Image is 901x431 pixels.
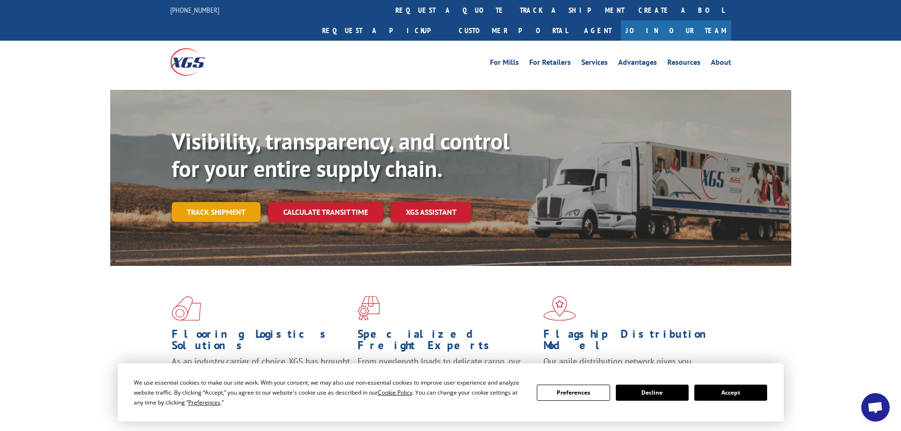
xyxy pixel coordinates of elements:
h1: Flooring Logistics Solutions [172,328,350,356]
a: About [711,59,731,69]
a: Request a pickup [315,20,452,41]
b: Visibility, transparency, and control for your entire supply chain. [172,126,509,183]
a: For Retailers [529,59,571,69]
a: Join Our Team [621,20,731,41]
a: Track shipment [172,202,261,222]
img: xgs-icon-focused-on-flooring-red [358,296,380,321]
a: Advantages [618,59,657,69]
img: xgs-icon-flagship-distribution-model-red [543,296,576,321]
a: Services [581,59,608,69]
a: Agent [575,20,621,41]
a: Calculate transit time [268,202,383,222]
div: Open chat [861,393,890,422]
a: Resources [667,59,700,69]
span: Our agile distribution network gives you nationwide inventory management on demand. [543,356,717,378]
h1: Flagship Distribution Model [543,328,722,356]
button: Preferences [537,385,610,401]
h1: Specialized Freight Experts [358,328,536,356]
a: Customer Portal [452,20,575,41]
span: As an industry carrier of choice, XGS has brought innovation and dedication to flooring logistics... [172,356,350,389]
button: Decline [616,385,689,401]
a: For Mills [490,59,519,69]
button: Accept [694,385,767,401]
a: XGS ASSISTANT [391,202,472,222]
a: [PHONE_NUMBER] [170,5,219,15]
span: Preferences [188,398,220,406]
span: Cookie Policy [378,388,412,396]
img: xgs-icon-total-supply-chain-intelligence-red [172,296,201,321]
div: Cookie Consent Prompt [118,363,784,422]
p: From overlength loads to delicate cargo, our experienced staff knows the best way to move your fr... [358,356,536,398]
div: We use essential cookies to make our site work. With your consent, we may also use non-essential ... [134,378,525,407]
